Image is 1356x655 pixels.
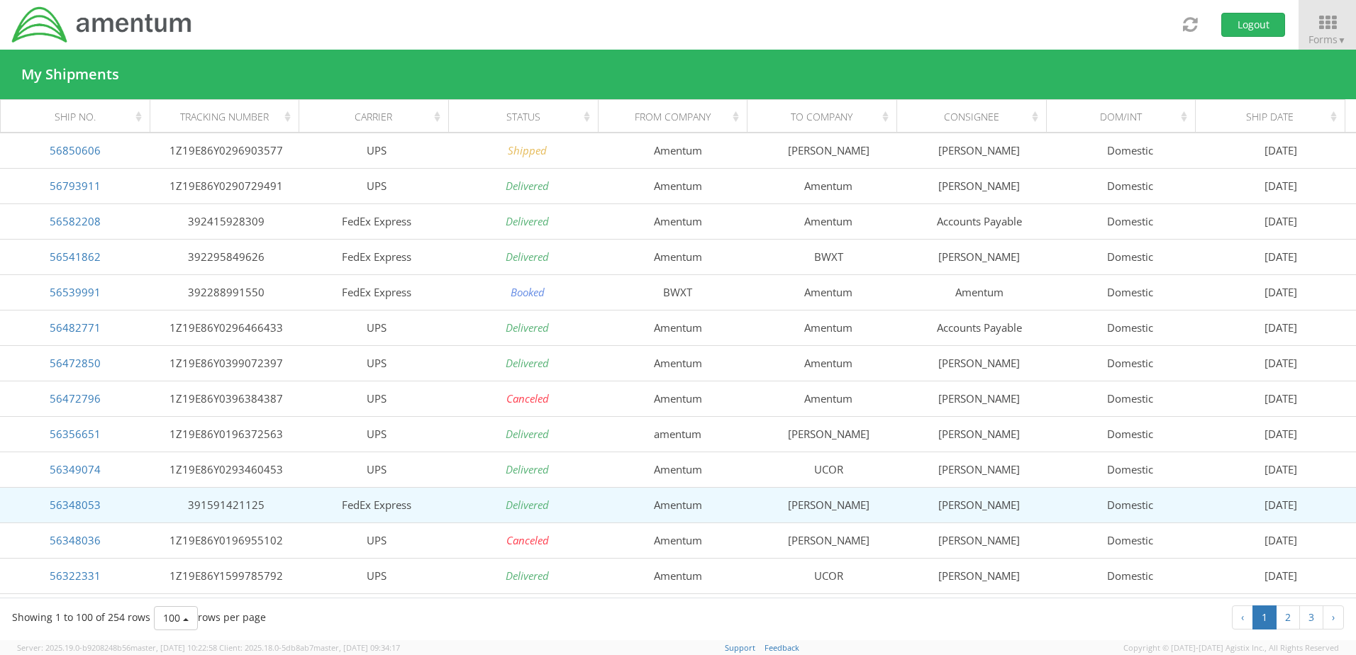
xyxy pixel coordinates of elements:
[50,427,101,441] a: 56356651
[1338,34,1346,46] span: ▼
[603,168,753,203] td: Amentum
[753,168,904,203] td: Amentum
[163,611,180,625] span: 100
[50,179,101,193] a: 56793911
[154,606,198,630] button: 100
[301,133,452,168] td: UPS
[150,345,301,381] td: 1Z19E86Y0399072397
[301,274,452,310] td: FedEx Express
[506,214,549,228] i: Delivered
[1055,274,1205,310] td: Domestic
[1055,203,1205,239] td: Domestic
[760,110,892,124] div: To Company
[1055,345,1205,381] td: Domestic
[11,5,194,45] img: dyn-intl-logo-049831509241104b2a82.png
[603,203,753,239] td: Amentum
[150,487,301,522] td: 391591421125
[1055,522,1205,558] td: Domestic
[150,203,301,239] td: 392415928309
[50,391,101,405] a: 56472796
[506,250,549,264] i: Delivered
[301,345,452,381] td: UPS
[150,452,301,487] td: 1Z19E86Y0293460453
[603,310,753,345] td: Amentum
[753,133,904,168] td: [PERSON_NAME]
[21,67,119,82] h4: My Shipments
[301,310,452,345] td: UPS
[312,110,444,124] div: Carrier
[150,522,301,558] td: 1Z19E86Y0196955102
[301,416,452,452] td: UPS
[603,452,753,487] td: Amentum
[506,179,549,193] i: Delivered
[150,168,301,203] td: 1Z19E86Y0290729491
[50,569,101,583] a: 56322331
[506,569,549,583] i: Delivered
[753,203,904,239] td: Amentum
[219,642,400,653] span: Client: 2025.18.0-5db8ab7
[50,214,101,228] a: 56582208
[753,345,904,381] td: Amentum
[508,143,547,157] i: Shipped
[1208,110,1340,124] div: Ship Date
[1299,605,1323,629] a: to page 3
[50,143,101,157] a: 56850606
[904,452,1055,487] td: [PERSON_NAME]
[753,593,904,629] td: UCOR
[301,558,452,593] td: UPS
[301,203,452,239] td: FedEx Express
[904,203,1055,239] td: Accounts Payable
[904,239,1055,274] td: [PERSON_NAME]
[301,452,452,487] td: UPS
[506,498,549,512] i: Delivered
[301,381,452,416] td: UPS
[904,558,1055,593] td: [PERSON_NAME]
[603,239,753,274] td: Amentum
[150,133,301,168] td: 1Z19E86Y0296903577
[611,110,743,124] div: From Company
[1055,593,1205,629] td: Domestic
[753,416,904,452] td: [PERSON_NAME]
[130,642,217,653] span: master, [DATE] 10:22:58
[753,487,904,522] td: [PERSON_NAME]
[50,285,101,299] a: 56539991
[13,110,145,124] div: Ship No.
[506,462,549,476] i: Delivered
[753,310,904,345] td: Amentum
[301,168,452,203] td: UPS
[506,320,549,335] i: Delivered
[50,356,101,370] a: 56472850
[904,593,1055,629] td: [PERSON_NAME]
[603,522,753,558] td: Amentum
[17,642,217,653] span: Server: 2025.19.0-b9208248b56
[461,110,593,124] div: Status
[301,522,452,558] td: UPS
[603,133,753,168] td: Amentum
[150,558,301,593] td: 1Z19E86Y1599785792
[904,133,1055,168] td: [PERSON_NAME]
[753,381,904,416] td: Amentum
[1059,110,1191,124] div: Dom/Int
[904,345,1055,381] td: [PERSON_NAME]
[1055,452,1205,487] td: Domestic
[765,642,799,653] a: Feedback
[50,533,101,547] a: 56348036
[904,381,1055,416] td: [PERSON_NAME]
[1221,13,1285,37] button: Logout
[904,487,1055,522] td: [PERSON_NAME]
[1055,558,1205,593] td: Domestic
[1055,416,1205,452] td: Domestic
[150,381,301,416] td: 1Z19E86Y0396384387
[313,642,400,653] span: master, [DATE] 09:34:17
[150,239,301,274] td: 392295849626
[511,285,545,299] i: Booked
[909,110,1041,124] div: Consignee
[603,345,753,381] td: Amentum
[150,593,301,629] td: -
[1232,605,1253,629] a: previous page
[50,250,101,264] a: 56541862
[1252,605,1277,629] a: to page 1
[603,274,753,310] td: BWXT
[1055,381,1205,416] td: Domestic
[603,487,753,522] td: Amentum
